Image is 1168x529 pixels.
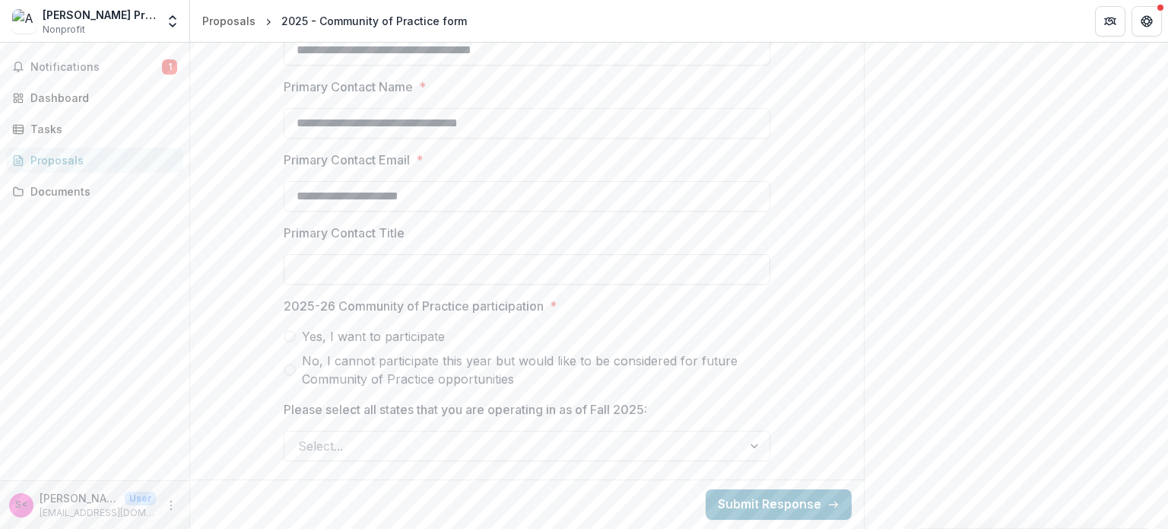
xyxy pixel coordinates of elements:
[125,492,156,505] p: User
[15,500,27,510] div: Steve Hall <shall@alpcharlotte.org>
[43,23,85,37] span: Nonprofit
[6,55,183,79] button: Notifications1
[302,327,445,346] span: Yes, I want to participate
[202,13,255,29] div: Proposals
[284,400,647,419] p: Please select all states that you are operating in as of Fall 2025:
[706,489,852,520] button: Submit Response
[30,61,162,74] span: Notifications
[30,90,171,106] div: Dashboard
[43,7,156,23] div: [PERSON_NAME] Project - [GEOGRAPHIC_DATA]
[284,224,405,242] p: Primary Contact Title
[30,183,171,199] div: Documents
[30,121,171,137] div: Tasks
[12,9,36,33] img: Augustine Literacy Project - Charlotte
[1131,6,1162,37] button: Get Help
[6,85,183,110] a: Dashboard
[196,10,473,32] nav: breadcrumb
[162,59,177,75] span: 1
[6,116,183,142] a: Tasks
[40,506,156,520] p: [EMAIL_ADDRESS][DOMAIN_NAME]
[6,148,183,173] a: Proposals
[302,352,770,388] span: No, I cannot participate this year but would like to be considered for future Community of Practi...
[162,496,180,515] button: More
[162,6,183,37] button: Open entity switcher
[281,13,467,29] div: 2025 - Community of Practice form
[40,490,119,506] p: [PERSON_NAME] <[EMAIL_ADDRESS][DOMAIN_NAME]>
[196,10,262,32] a: Proposals
[284,78,413,96] p: Primary Contact Name
[30,152,171,168] div: Proposals
[6,179,183,204] a: Documents
[1095,6,1125,37] button: Partners
[284,151,410,169] p: Primary Contact Email
[284,297,544,315] p: 2025-26 Community of Practice participation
